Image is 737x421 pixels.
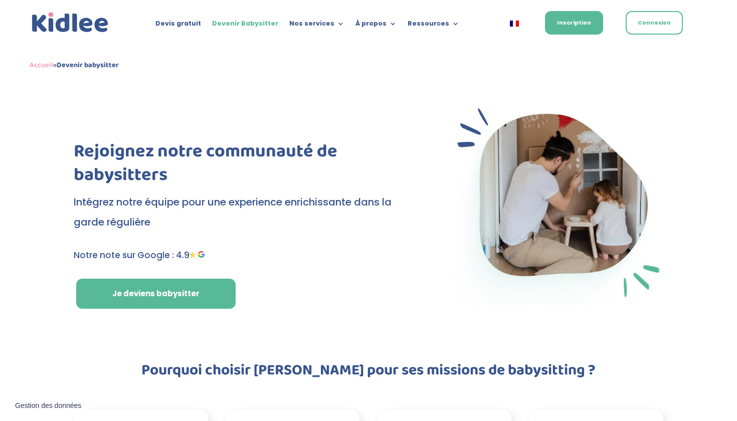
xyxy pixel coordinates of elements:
[289,20,344,31] a: Nos services
[74,248,415,263] p: Notre note sur Google : 4.9
[408,20,459,31] a: Ressources
[9,395,87,416] button: Gestion des données
[98,363,639,383] h2: Pourquoi choisir [PERSON_NAME] pour ses missions de babysitting ?
[30,10,111,35] img: logo_kidlee_bleu
[545,11,603,35] a: Inscription
[355,20,397,31] a: À propos
[74,195,392,229] span: Intégrez notre équipe pour une experience enrichissante dans la garde régulière
[76,279,236,309] a: Je deviens babysitter
[155,20,201,31] a: Devis gratuit
[626,11,683,35] a: Connexion
[15,401,81,410] span: Gestion des données
[447,100,663,306] img: Babysitter
[212,20,278,31] a: Devenir Babysitter
[57,59,119,71] strong: Devenir babysitter
[30,59,119,71] span: »
[510,21,519,27] img: Français
[30,59,53,71] a: Accueil
[30,10,111,35] a: Kidlee Logo
[74,137,337,189] span: Rejoignez notre communauté de babysitters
